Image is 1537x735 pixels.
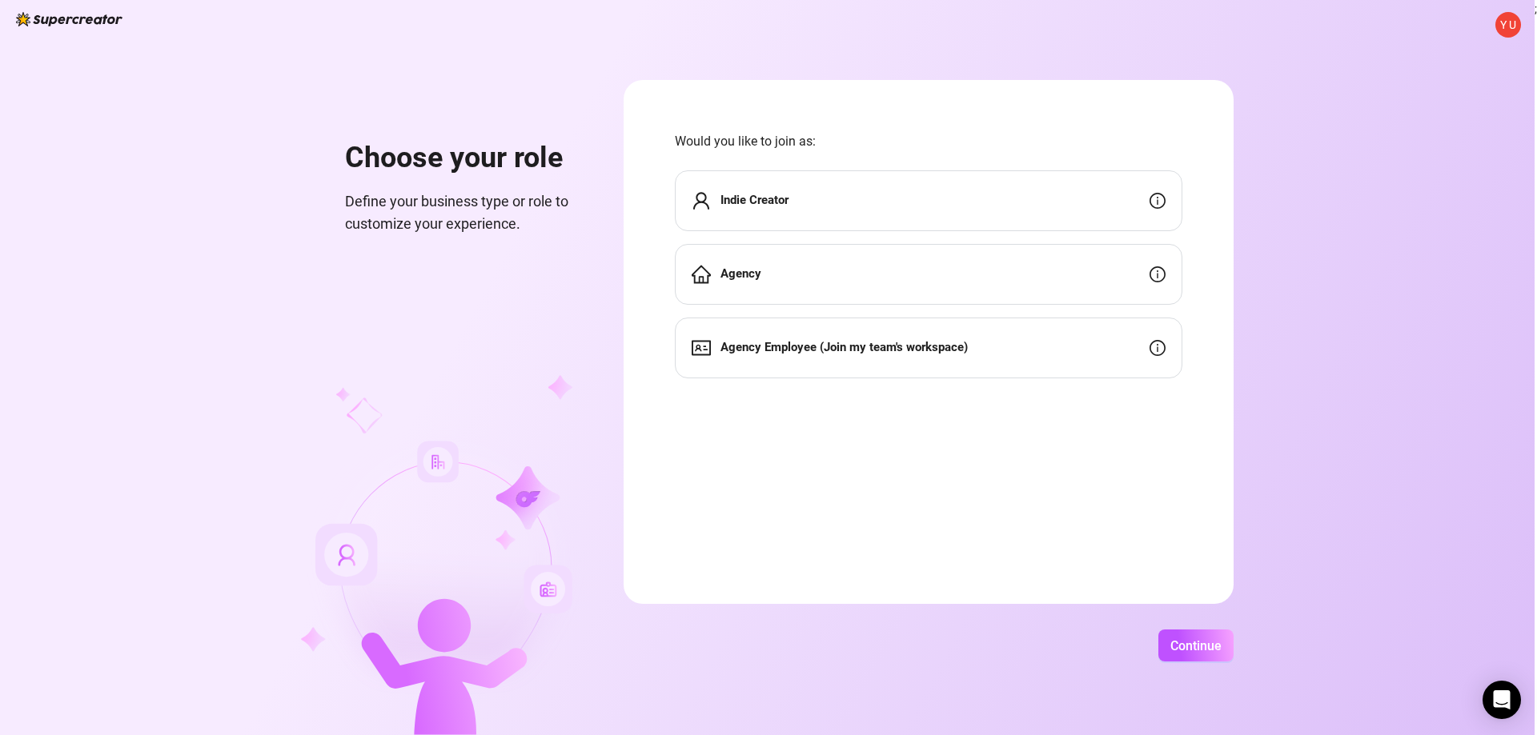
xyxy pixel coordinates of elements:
[692,191,711,210] span: user
[675,131,1182,151] span: Would you like to join as:
[16,12,122,26] img: logo
[1150,266,1166,282] span: info-circle
[1150,340,1166,356] span: info-circle
[345,190,585,236] span: Define your business type or role to customize your experience.
[1170,638,1222,653] span: Continue
[345,141,585,176] h1: Choose your role
[720,340,968,354] strong: Agency Employee (Join my team's workspace)
[1150,193,1166,209] span: info-circle
[692,265,711,284] span: home
[692,338,711,358] span: idcard
[1158,629,1234,661] button: Continue
[1483,681,1521,719] div: Open Intercom Messenger
[720,193,789,207] strong: Indie Creator
[1500,16,1516,34] span: Y U
[720,266,761,281] strong: Agency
